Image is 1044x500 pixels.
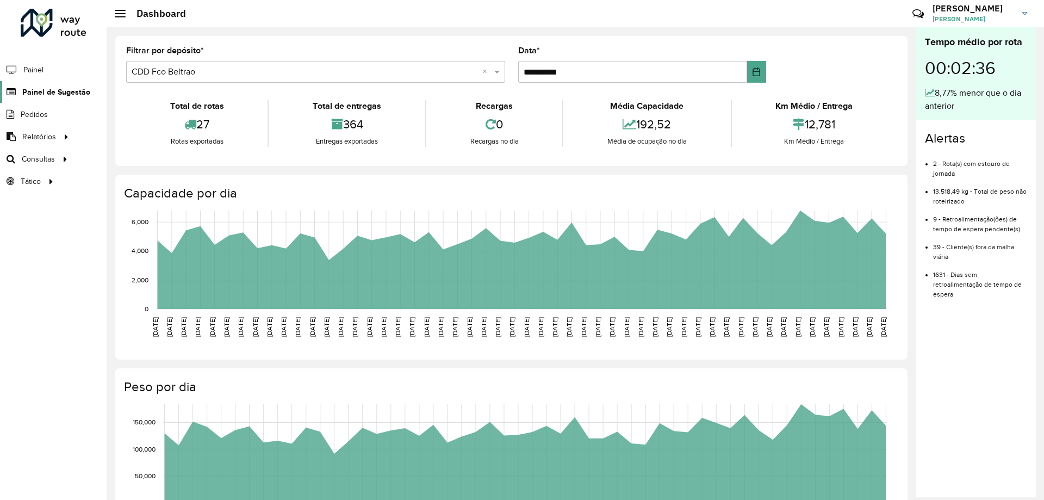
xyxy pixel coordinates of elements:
span: Relatórios [22,131,56,143]
text: [DATE] [551,317,558,337]
li: 39 - Cliente(s) fora da malha viária [933,234,1027,262]
text: [DATE] [437,317,444,337]
text: [DATE] [294,317,301,337]
h3: [PERSON_NAME] [933,3,1014,14]
text: [DATE] [508,317,515,337]
div: Km Médio / Entrega [735,100,894,113]
text: [DATE] [780,317,787,337]
text: [DATE] [637,317,644,337]
text: [DATE] [451,317,458,337]
h2: Dashboard [126,8,186,20]
text: [DATE] [580,317,587,337]
text: [DATE] [423,317,430,337]
text: [DATE] [380,317,387,337]
text: [DATE] [823,317,830,337]
label: Filtrar por depósito [126,44,204,57]
text: [DATE] [623,317,630,337]
text: [DATE] [751,317,759,337]
text: [DATE] [237,317,244,337]
span: Painel [23,64,43,76]
text: [DATE] [408,317,415,337]
text: [DATE] [809,317,816,337]
div: Rotas exportadas [129,136,265,147]
text: [DATE] [694,317,701,337]
text: [DATE] [866,317,873,337]
div: Total de entregas [271,100,422,113]
div: Média Capacidade [566,100,728,113]
a: Contato Rápido [906,2,930,26]
text: [DATE] [194,317,201,337]
text: [DATE] [608,317,616,337]
text: [DATE] [351,317,358,337]
div: 00:02:36 [925,50,1027,87]
span: Clear all [482,65,492,78]
li: 2 - Rota(s) com estouro de jornada [933,151,1027,178]
text: 4,000 [132,248,148,255]
div: 192,52 [566,113,728,136]
text: [DATE] [709,317,716,337]
label: Data [518,44,540,57]
button: Choose Date [747,61,766,83]
text: [DATE] [466,317,473,337]
text: 50,000 [135,472,156,479]
div: Km Médio / Entrega [735,136,894,147]
text: [DATE] [494,317,501,337]
li: 1631 - Dias sem retroalimentação de tempo de espera [933,262,1027,299]
text: [DATE] [152,317,159,337]
h4: Capacidade por dia [124,186,897,201]
text: [DATE] [680,317,687,337]
text: [DATE] [366,317,373,337]
span: Tático [21,176,41,187]
text: [DATE] [209,317,216,337]
span: Pedidos [21,109,48,120]
text: [DATE] [723,317,730,337]
div: Recargas no dia [429,136,560,147]
div: Tempo médio por rota [925,35,1027,50]
text: [DATE] [766,317,773,337]
text: 6,000 [132,218,148,225]
div: 12,781 [735,113,894,136]
li: 13.518,49 kg - Total de peso não roteirizado [933,178,1027,206]
text: [DATE] [337,317,344,337]
text: [DATE] [837,317,844,337]
text: [DATE] [180,317,187,337]
text: [DATE] [280,317,287,337]
h4: Peso por dia [124,379,897,395]
div: Recargas [429,100,560,113]
text: [DATE] [166,317,173,337]
text: 100,000 [133,446,156,453]
text: [DATE] [394,317,401,337]
text: [DATE] [480,317,487,337]
text: 150,000 [133,419,156,426]
text: 2,000 [132,276,148,283]
text: [DATE] [323,317,330,337]
text: [DATE] [880,317,887,337]
text: [DATE] [537,317,544,337]
li: 9 - Retroalimentação(ões) de tempo de espera pendente(s) [933,206,1027,234]
text: [DATE] [252,317,259,337]
div: Entregas exportadas [271,136,422,147]
div: Total de rotas [129,100,265,113]
text: [DATE] [852,317,859,337]
text: [DATE] [266,317,273,337]
text: 0 [145,305,148,312]
text: [DATE] [223,317,230,337]
span: Consultas [22,153,55,165]
text: [DATE] [794,317,801,337]
text: [DATE] [523,317,530,337]
div: Média de ocupação no dia [566,136,728,147]
div: 8,77% menor que o dia anterior [925,87,1027,113]
div: 364 [271,113,422,136]
text: [DATE] [565,317,573,337]
div: 0 [429,113,560,136]
span: Painel de Sugestão [22,87,90,98]
text: [DATE] [594,317,601,337]
text: [DATE] [651,317,658,337]
h4: Alertas [925,131,1027,146]
text: [DATE] [737,317,744,337]
div: 27 [129,113,265,136]
text: [DATE] [309,317,316,337]
text: [DATE] [666,317,673,337]
span: [PERSON_NAME] [933,14,1014,24]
